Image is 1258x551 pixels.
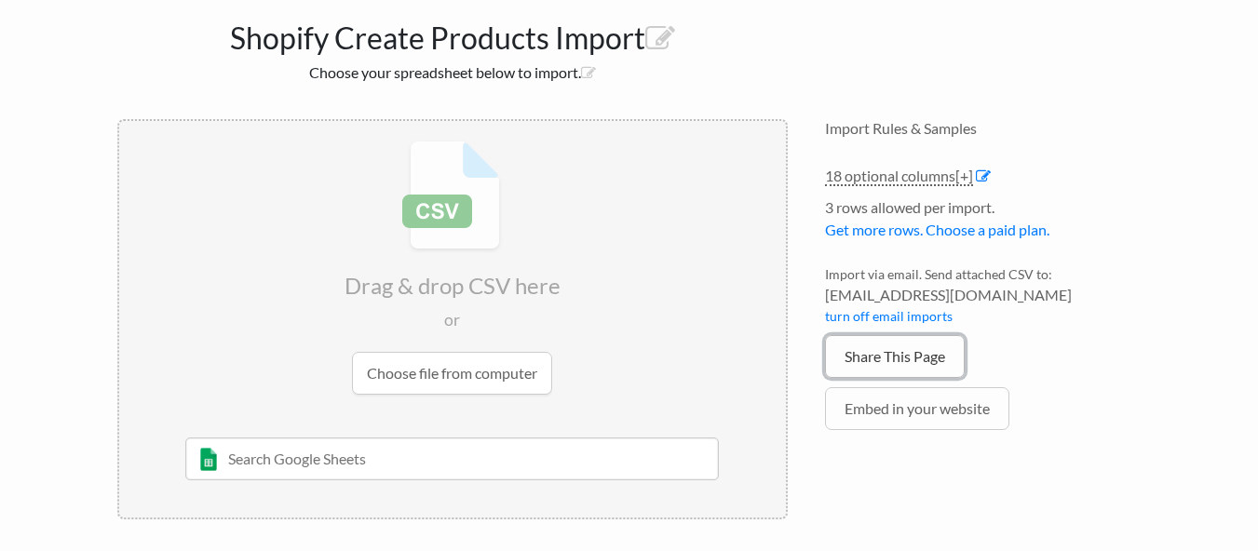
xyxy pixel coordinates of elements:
[825,167,973,186] a: 18 optional columns[+]
[117,11,788,56] h1: Shopify Create Products Import
[117,63,788,81] h2: Choose your spreadsheet below to import.
[825,335,965,378] a: Share This Page
[1165,458,1236,529] iframe: Drift Widget Chat Controller
[825,221,1049,238] a: Get more rows. Choose a paid plan.
[955,167,973,184] span: [+]
[825,308,953,324] a: turn off email imports
[185,437,719,480] input: Search Google Sheets
[825,387,1009,430] a: Embed in your website
[825,196,1142,250] li: 3 rows allowed per import.
[825,119,1142,137] h4: Import Rules & Samples
[825,284,1142,306] span: [EMAIL_ADDRESS][DOMAIN_NAME]
[825,264,1142,335] li: Import via email. Send attached CSV to:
